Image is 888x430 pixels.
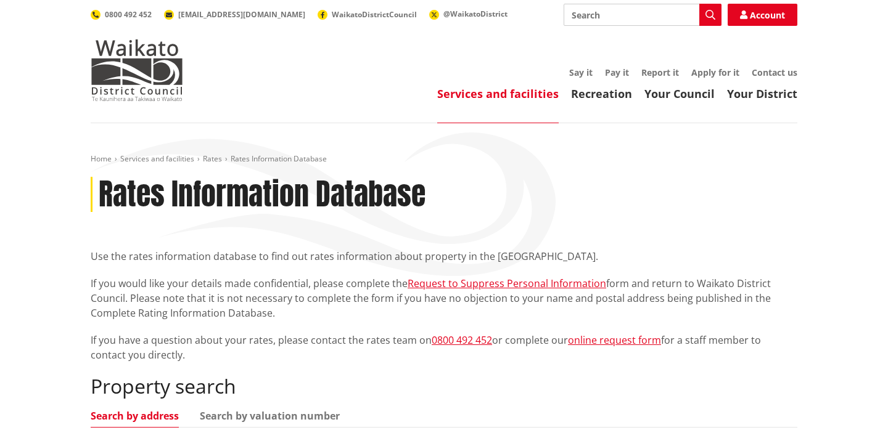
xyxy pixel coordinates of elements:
input: Search input [564,4,721,26]
a: Say it [569,67,593,78]
a: Search by address [91,411,179,421]
a: WaikatoDistrictCouncil [318,9,417,20]
span: [EMAIL_ADDRESS][DOMAIN_NAME] [178,9,305,20]
a: Request to Suppress Personal Information [408,277,606,290]
a: Recreation [571,86,632,101]
p: If you would like your details made confidential, please complete the form and return to Waikato ... [91,276,797,320]
a: Pay it [605,67,629,78]
a: Apply for it [691,67,739,78]
span: 0800 492 452 [105,9,152,20]
a: @WaikatoDistrict [429,9,508,19]
h2: Property search [91,375,797,398]
a: Services and facilities [120,153,194,164]
a: Rates [203,153,222,164]
span: Rates Information Database [231,153,327,164]
p: If you have a question about your rates, please contact the rates team on or complete our for a s... [91,333,797,362]
a: Report it [641,67,679,78]
p: Use the rates information database to find out rates information about property in the [GEOGRAPHI... [91,249,797,264]
a: Services and facilities [437,86,559,101]
img: Waikato District Council - Te Kaunihera aa Takiwaa o Waikato [91,39,183,101]
a: 0800 492 452 [432,333,492,347]
a: Home [91,153,112,164]
a: Your District [727,86,797,101]
span: WaikatoDistrictCouncil [332,9,417,20]
a: Search by valuation number [200,411,340,421]
h1: Rates Information Database [99,177,425,213]
a: Contact us [752,67,797,78]
a: Account [728,4,797,26]
a: [EMAIL_ADDRESS][DOMAIN_NAME] [164,9,305,20]
span: @WaikatoDistrict [443,9,508,19]
a: online request form [568,333,661,347]
nav: breadcrumb [91,154,797,164]
a: Your Council [644,86,715,101]
a: 0800 492 452 [91,9,152,20]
